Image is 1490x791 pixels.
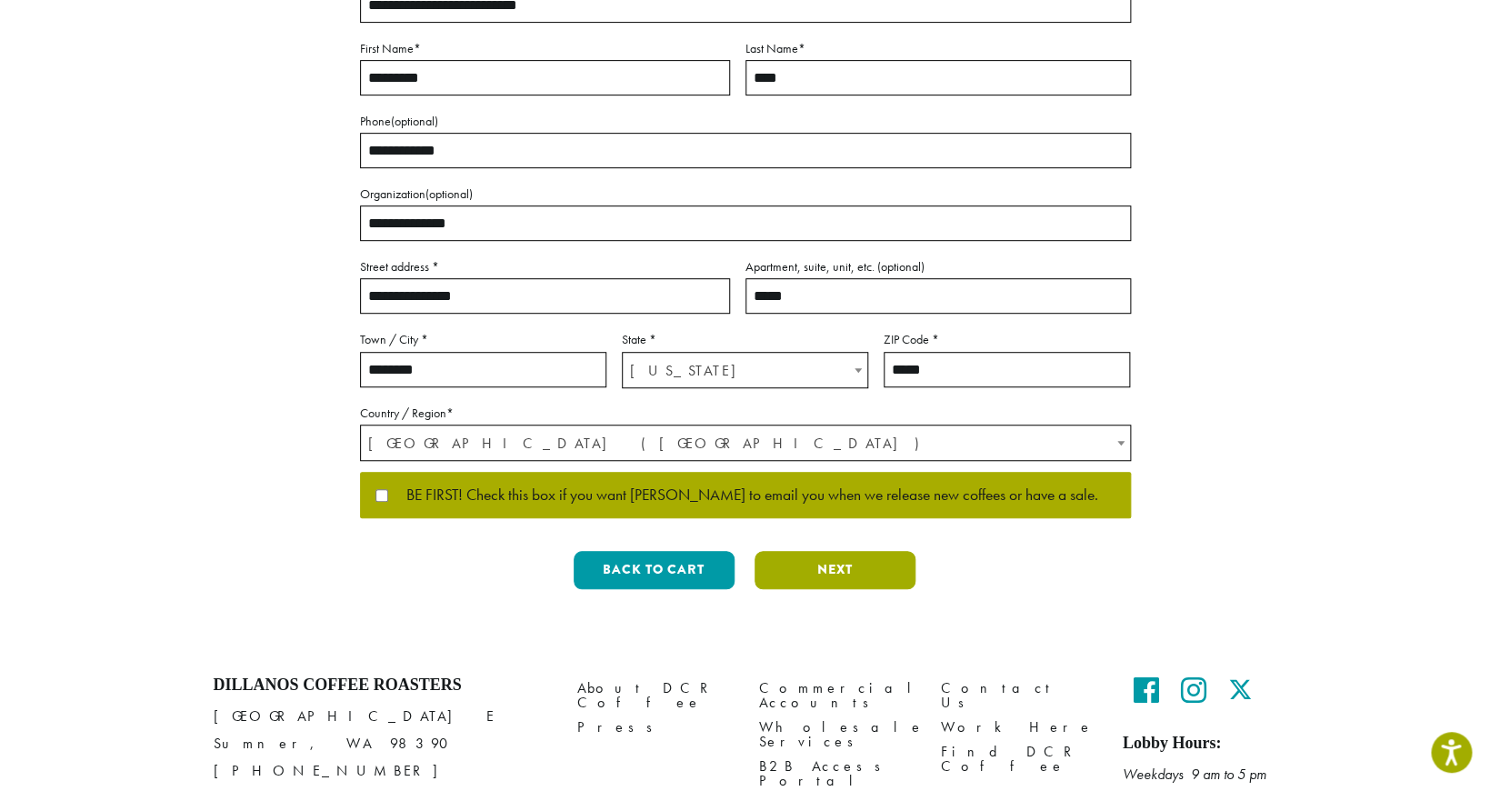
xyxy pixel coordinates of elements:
[884,328,1130,351] label: ZIP Code
[941,676,1095,715] a: Contact Us
[388,487,1098,504] span: BE FIRST! Check this box if you want [PERSON_NAME] to email you when we release new coffees or ha...
[1123,765,1266,784] em: Weekdays 9 am to 5 pm
[745,37,1131,60] label: Last Name
[360,183,1131,205] label: Organization
[622,352,868,388] span: State
[577,676,732,715] a: About DCR Coffee
[577,716,732,740] a: Press
[360,37,730,60] label: First Name
[759,676,914,715] a: Commercial Accounts
[759,716,914,755] a: Wholesale Services
[360,425,1131,461] span: Country / Region
[755,551,915,589] button: Next
[214,703,550,785] p: [GEOGRAPHIC_DATA] E Sumner, WA 98390 [PHONE_NUMBER]
[360,328,606,351] label: Town / City
[1123,734,1277,754] h5: Lobby Hours:
[214,676,550,696] h4: Dillanos Coffee Roasters
[375,489,388,502] input: BE FIRST! Check this box if you want [PERSON_NAME] to email you when we release new coffees or ha...
[361,426,1130,461] span: United States (US)
[574,551,735,589] button: Back to cart
[941,716,1095,740] a: Work Here
[622,328,868,351] label: State
[745,255,1131,278] label: Apartment, suite, unit, etc.
[360,255,730,278] label: Street address
[877,258,925,275] span: (optional)
[941,740,1095,779] a: Find DCR Coffee
[623,353,867,388] span: Washington
[425,185,473,202] span: (optional)
[391,113,438,129] span: (optional)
